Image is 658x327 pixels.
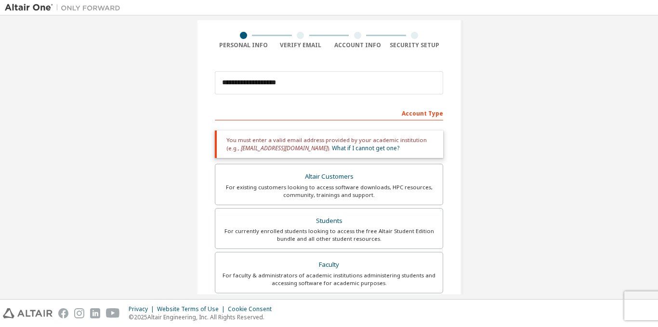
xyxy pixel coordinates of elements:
[74,308,84,318] img: instagram.svg
[221,170,437,183] div: Altair Customers
[215,41,272,49] div: Personal Info
[221,183,437,199] div: For existing customers looking to access software downloads, HPC resources, community, trainings ...
[221,214,437,228] div: Students
[58,308,68,318] img: facebook.svg
[329,41,386,49] div: Account Info
[228,305,277,313] div: Cookie Consent
[129,305,157,313] div: Privacy
[3,308,53,318] img: altair_logo.svg
[106,308,120,318] img: youtube.svg
[215,105,443,120] div: Account Type
[90,308,100,318] img: linkedin.svg
[332,144,399,152] a: What if I cannot get one?
[386,41,444,49] div: Security Setup
[129,313,277,321] p: © 2025 Altair Engineering, Inc. All Rights Reserved.
[241,144,328,152] span: [EMAIL_ADDRESS][DOMAIN_NAME]
[157,305,228,313] div: Website Terms of Use
[221,227,437,243] div: For currently enrolled students looking to access the free Altair Student Edition bundle and all ...
[272,41,329,49] div: Verify Email
[221,272,437,287] div: For faculty & administrators of academic institutions administering students and accessing softwa...
[215,131,443,158] div: You must enter a valid email address provided by your academic institution (e.g., ).
[5,3,125,13] img: Altair One
[221,258,437,272] div: Faculty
